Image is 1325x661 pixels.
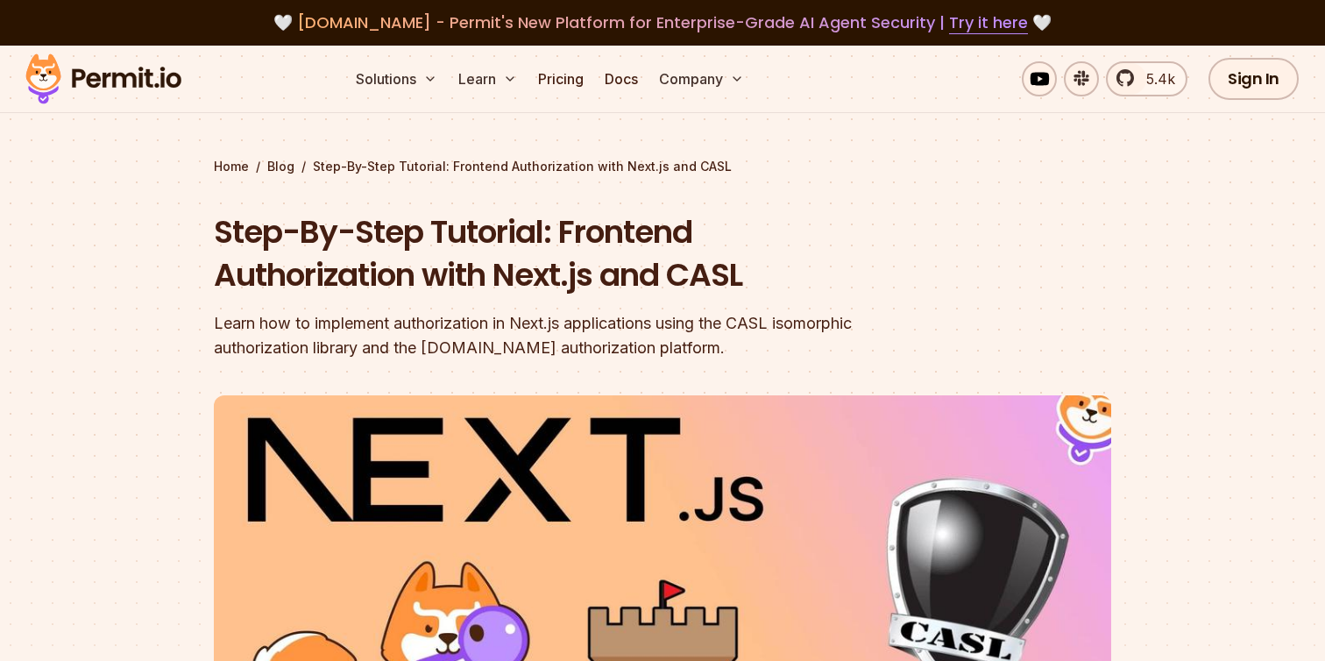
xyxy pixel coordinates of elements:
span: [DOMAIN_NAME] - Permit's New Platform for Enterprise-Grade AI Agent Security | [297,11,1028,33]
div: Learn how to implement authorization in Next.js applications using the CASL isomorphic authorizat... [214,311,887,360]
a: Blog [267,158,294,175]
div: / / [214,158,1111,175]
a: Sign In [1208,58,1299,100]
img: Permit logo [18,49,189,109]
button: Solutions [349,61,444,96]
a: Pricing [531,61,591,96]
span: 5.4k [1136,68,1175,89]
a: Home [214,158,249,175]
div: 🤍 🤍 [42,11,1283,35]
a: Docs [598,61,645,96]
a: 5.4k [1106,61,1187,96]
button: Learn [451,61,524,96]
button: Company [652,61,751,96]
a: Try it here [949,11,1028,34]
h1: Step-By-Step Tutorial: Frontend Authorization with Next.js and CASL [214,210,887,297]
